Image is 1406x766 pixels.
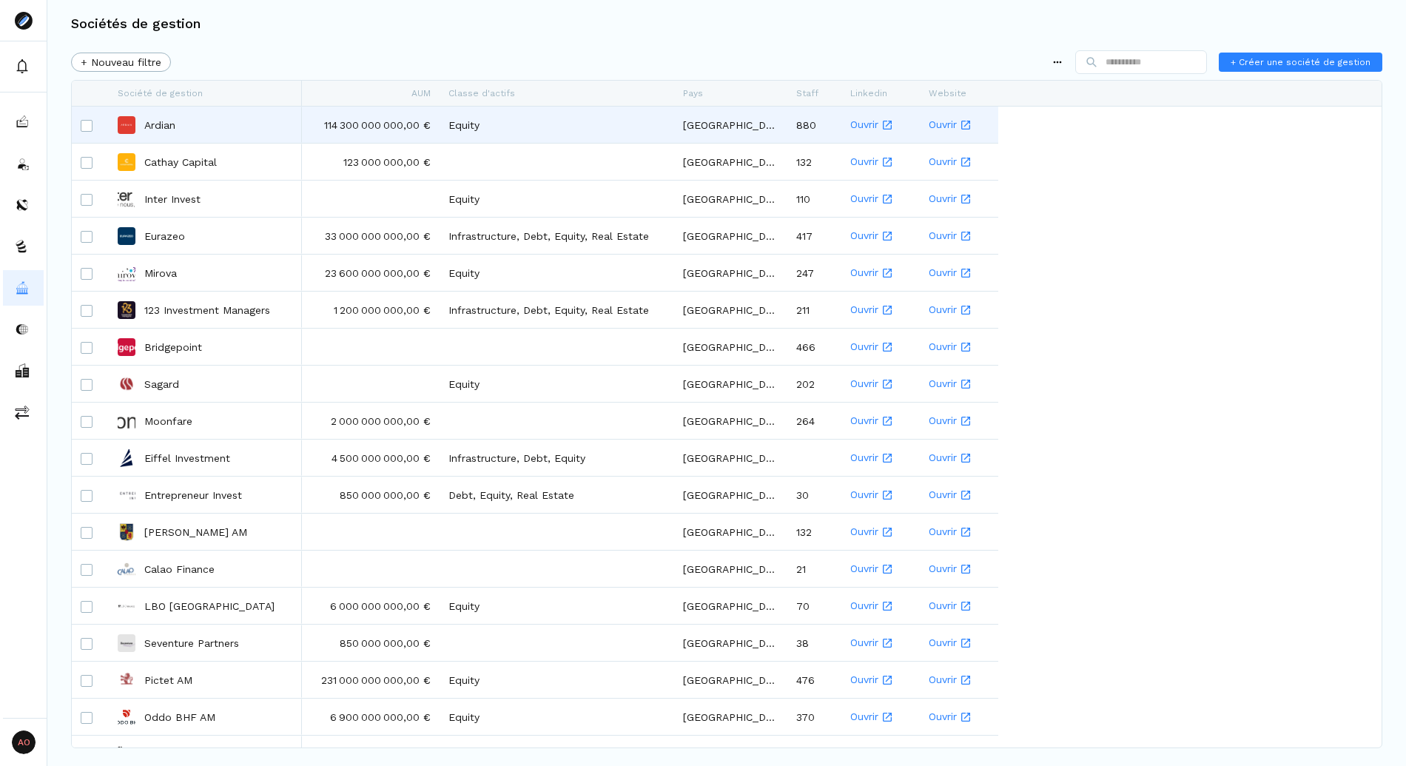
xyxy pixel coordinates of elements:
p: Seventure Partners [144,636,239,651]
button: funds [3,229,44,264]
a: Ouvrir [850,403,911,438]
div: 264 [787,403,841,439]
img: funds [15,239,30,254]
img: Entrepreneur Invest [118,486,135,504]
div: [GEOGRAPHIC_DATA] [674,292,787,328]
div: [GEOGRAPHIC_DATA] [674,255,787,291]
div: [GEOGRAPHIC_DATA] [674,477,787,513]
img: asset-managers [15,280,30,295]
div: 23 600 000 000,00 € [302,255,440,291]
img: distributors [15,198,30,212]
a: Eiffel InvestmentEiffel Investment [118,440,293,475]
img: Eurazeo [118,227,135,245]
a: Ouvrir [850,218,911,253]
img: Mirova [118,264,135,282]
p: Oddo BHF AM [144,710,215,725]
a: SagardSagard [118,366,293,401]
img: Moonfare [118,412,135,430]
a: Ouvrir [850,551,911,586]
p: Moonfare [144,414,192,429]
a: Ouvrir [929,218,989,253]
div: 202 [787,366,841,402]
a: Ouvrir [850,292,911,327]
a: Ouvrir [929,514,989,549]
div: Equity [440,699,674,735]
img: institutionals [15,363,30,377]
a: BridgepointBridgepoint [118,329,293,364]
div: 38 [787,625,841,661]
span: Société de gestion [118,88,203,98]
div: Equity [440,366,674,402]
div: 132 [787,144,841,180]
img: commissions [15,405,30,420]
a: Ouvrir [929,329,989,364]
a: Calao FinanceCalao Finance [118,551,293,586]
a: Ouvrir [850,588,911,623]
a: Ouvrir [850,662,911,697]
a: Ouvrir [850,440,911,475]
img: Pictet AM [118,671,135,689]
div: [GEOGRAPHIC_DATA] [674,514,787,550]
img: Ardian [118,116,135,134]
div: Infrastructure, Debt, Equity [440,440,674,476]
a: Ouvrir [929,403,989,438]
img: Seventure Partners [118,634,135,652]
div: [GEOGRAPHIC_DATA] [674,551,787,587]
p: Bridgepoint [144,340,202,355]
p: Sagard [144,377,179,392]
p: Sofinnova Partners [144,747,239,762]
button: + Nouveau filtre [71,53,171,72]
div: Infrastructure, Debt, Equity, Real Estate [440,218,674,254]
a: Seventure PartnersSeventure Partners [118,625,293,660]
a: 123 Investment Managers123 Investment Managers [118,292,293,327]
p: LBO [GEOGRAPHIC_DATA] [144,599,275,614]
img: Eiffel Investment [118,449,135,467]
img: investors [15,156,30,171]
img: Cathay Capital [118,153,135,171]
p: [PERSON_NAME] AM [144,525,247,540]
p: Mirova [144,266,177,280]
img: Calao Finance [118,560,135,578]
div: 114 300 000 000,00 € [302,107,440,143]
a: Ouvrir [929,662,989,697]
a: Ouvrir [850,699,911,734]
img: Oddo BHF AM [118,708,135,726]
a: companies [3,312,44,347]
a: Ouvrir [929,477,989,512]
div: 30 [787,477,841,513]
img: Bridgepoint [118,338,135,356]
div: [GEOGRAPHIC_DATA] [674,181,787,217]
span: + Créer une société de gestion [1231,56,1370,69]
button: investors [3,146,44,181]
p: Cathay Capital [144,155,217,169]
div: 33 000 000 000,00 € [302,218,440,254]
span: Classe d'actifs [448,88,515,98]
a: Ouvrir [850,329,911,364]
a: EurazeoEurazeo [118,218,293,253]
p: Eurazeo [144,229,185,243]
div: 231 000 000 000,00 € [302,662,440,698]
div: [GEOGRAPHIC_DATA] [674,588,787,624]
div: 70 [787,588,841,624]
a: Ouvrir [929,551,989,586]
div: 4 500 000 000,00 € [302,440,440,476]
button: subscriptions [3,104,44,140]
p: Pictet AM [144,673,192,688]
a: Ouvrir [929,181,989,216]
img: companies [15,322,30,337]
p: Inter Invest [144,192,201,206]
a: commissions [3,394,44,430]
div: Equity [440,662,674,698]
a: Pictet AMPictet AM [118,662,293,697]
span: + Nouveau filtre [81,55,161,70]
a: Ouvrir [850,625,911,660]
div: 850 000 000,00 € [302,625,440,661]
div: [GEOGRAPHIC_DATA] [674,366,787,402]
div: [GEOGRAPHIC_DATA] [674,662,787,698]
div: 2 000 000 000,00 € [302,403,440,439]
a: Ouvrir [929,366,989,401]
a: Ouvrir [850,144,911,179]
a: LBO FranceLBO [GEOGRAPHIC_DATA] [118,588,293,623]
a: Ouvrir [929,440,989,475]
